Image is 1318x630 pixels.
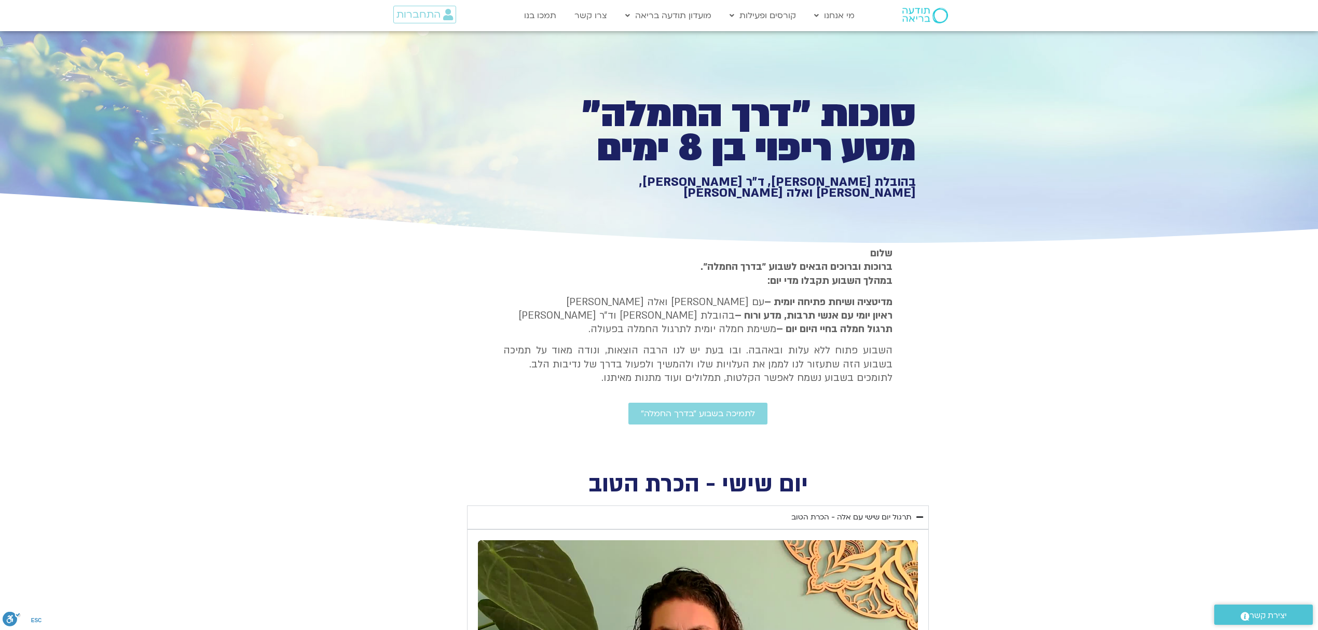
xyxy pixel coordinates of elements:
[467,505,929,529] summary: תרגול יום שישי עם אלה - הכרת הטוב
[764,295,893,309] strong: מדיטציה ושיחת פתיחה יומית –
[902,8,948,23] img: תודעה בריאה
[735,309,893,322] b: ראיון יומי עם אנשי תרבות, מדע ורוח –
[503,344,893,385] p: השבוע פתוח ללא עלות ובאהבה. ובו בעת יש לנו הרבה הוצאות, ונודה מאוד על תמיכה בשבוע הזה שתעזור לנו ...
[724,6,801,25] a: קורסים ופעילות
[791,511,911,524] div: תרגול יום שישי עם אלה - הכרת הטוב
[393,6,456,23] a: התחברות
[556,176,916,199] h1: בהובלת [PERSON_NAME], ד״ר [PERSON_NAME], [PERSON_NAME] ואלה [PERSON_NAME]
[620,6,717,25] a: מועדון תודעה בריאה
[556,98,916,166] h1: סוכות ״דרך החמלה״ מסע ריפוי בן 8 ימים
[519,6,561,25] a: תמכו בנו
[467,474,929,495] h2: יום שישי - הכרת הטוב
[569,6,612,25] a: צרו קשר
[701,260,893,287] strong: ברוכות וברוכים הבאים לשבוע ״בדרך החמלה״. במהלך השבוע תקבלו מדי יום:
[641,409,755,418] span: לתמיכה בשבוע ״בדרך החמלה״
[396,9,441,20] span: התחברות
[1214,605,1313,625] a: יצירת קשר
[809,6,860,25] a: מי אנחנו
[503,295,893,336] p: עם [PERSON_NAME] ואלה [PERSON_NAME] בהובלת [PERSON_NAME] וד״ר [PERSON_NAME] משימת חמלה יומית לתרג...
[870,246,893,260] strong: שלום
[1250,609,1287,623] span: יצירת קשר
[628,403,767,424] a: לתמיכה בשבוע ״בדרך החמלה״
[776,322,893,336] b: תרגול חמלה בחיי היום יום –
